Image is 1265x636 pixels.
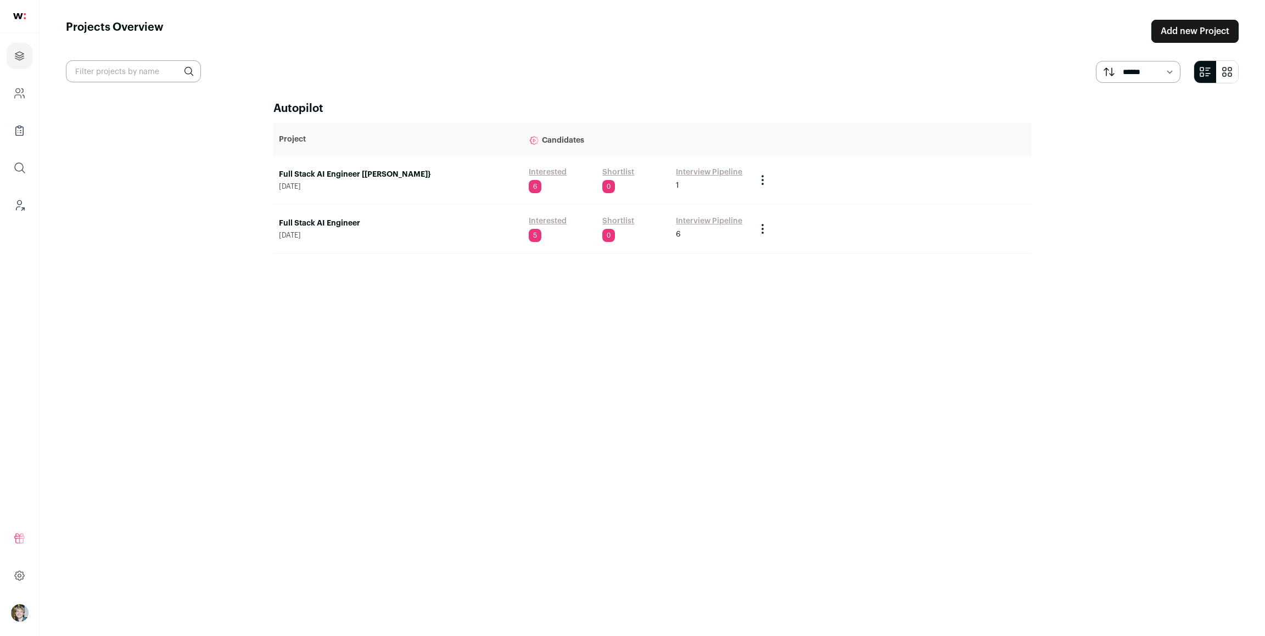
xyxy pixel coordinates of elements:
a: Interview Pipeline [676,216,742,227]
a: Shortlist [602,167,634,178]
a: Add new Project [1151,20,1239,43]
span: 6 [676,229,681,240]
input: Filter projects by name [66,60,201,82]
button: Project Actions [756,222,769,235]
span: [DATE] [279,231,518,240]
a: Full Stack AI Engineer [[PERSON_NAME]} [279,169,518,180]
a: Interview Pipeline [676,167,742,178]
a: Shortlist [602,216,634,227]
a: Projects [7,43,32,69]
img: wellfound-shorthand-0d5821cbd27db2630d0214b213865d53afaa358527fdda9d0ea32b1df1b89c2c.svg [13,13,26,19]
span: 5 [529,229,541,242]
a: Interested [529,216,567,227]
a: Interested [529,167,567,178]
span: 1 [676,180,679,191]
p: Project [279,134,518,145]
h2: Autopilot [273,101,1031,116]
span: [DATE] [279,182,518,191]
img: 6494470-medium_jpg [11,604,29,622]
a: Full Stack AI Engineer [279,218,518,229]
span: 0 [602,229,615,242]
a: Leads (Backoffice) [7,192,32,218]
span: 0 [602,180,615,193]
button: Open dropdown [11,604,29,622]
span: 6 [529,180,541,193]
h1: Projects Overview [66,20,164,43]
p: Candidates [529,128,745,150]
button: Project Actions [756,173,769,187]
a: Company Lists [7,117,32,144]
a: Company and ATS Settings [7,80,32,106]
